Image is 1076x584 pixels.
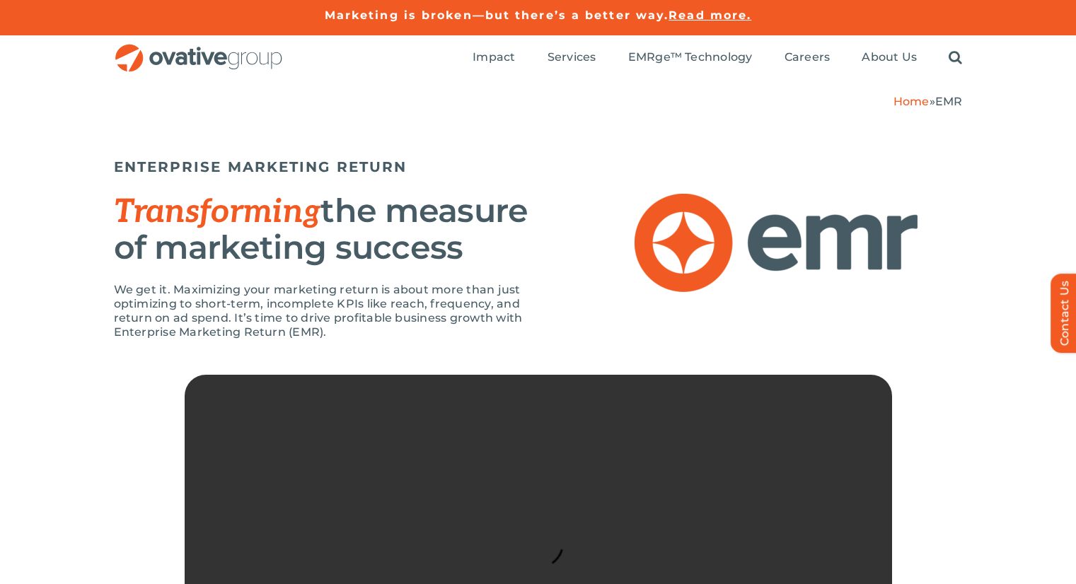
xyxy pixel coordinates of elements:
[862,50,917,64] span: About Us
[473,35,962,81] nav: Menu
[114,158,538,175] h5: ENTERPRISE MARKETING RETURN
[949,50,962,66] a: Search
[785,50,831,64] span: Careers
[114,283,538,339] p: We get it. Maximizing your marketing return is about more than just optimizing to short-term, inc...
[473,50,515,64] span: Impact
[893,95,930,108] a: Home
[473,50,515,66] a: Impact
[635,194,918,292] img: EMR – Logo
[935,95,963,108] span: EMR
[114,193,538,265] h2: the measure of marketing success
[548,50,596,66] a: Services
[114,42,284,56] a: OG_Full_horizontal_RGB
[548,50,596,64] span: Services
[628,50,753,64] span: EMRge™ Technology
[893,95,963,108] span: »
[669,8,751,22] a: Read more.
[325,8,669,22] a: Marketing is broken—but there’s a better way.
[628,50,753,66] a: EMRge™ Technology
[785,50,831,66] a: Careers
[862,50,917,66] a: About Us
[114,192,321,232] span: Transforming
